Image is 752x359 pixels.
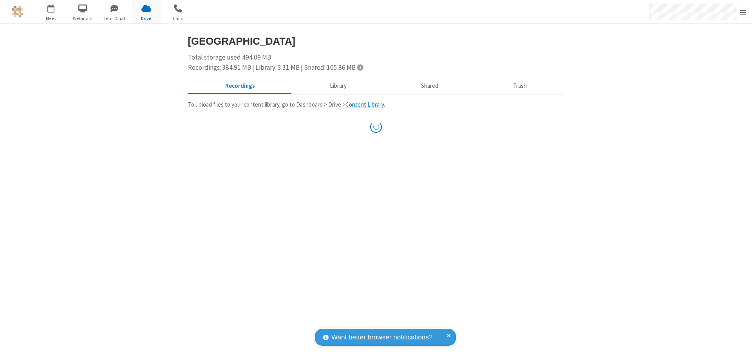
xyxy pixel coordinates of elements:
button: Content library [292,79,384,94]
span: Team Chat [100,15,129,22]
span: Calls [163,15,193,22]
span: Meet [36,15,66,22]
span: Drive [132,15,161,22]
span: Want better browser notifications? [331,332,432,343]
button: Recorded meetings [188,79,293,94]
img: QA Selenium DO NOT DELETE OR CHANGE [12,6,23,18]
span: Webinars [68,15,98,22]
h3: [GEOGRAPHIC_DATA] [188,36,564,47]
span: Totals displayed include files that have been moved to the trash. [357,64,363,71]
button: Trash [476,79,564,94]
button: Shared during meetings [384,79,476,94]
p: To upload files to your content library, go to Dashboard > Drive > . [188,100,564,109]
div: Total storage used 494.09 MB [188,53,564,73]
div: Recordings: 384.91 MB | Library: 3.31 MB | Shared: 105.86 MB [188,63,564,73]
a: Content Library [345,101,384,108]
